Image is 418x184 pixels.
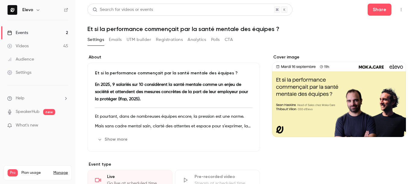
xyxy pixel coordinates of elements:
section: Cover image [272,54,406,137]
span: Plan usage [21,170,50,175]
div: Live [107,174,165,180]
img: Elevo [8,5,17,15]
iframe: Noticeable Trigger [61,123,68,128]
h6: Elevo [22,7,33,13]
p: Event type [87,161,260,167]
span: What's new [16,122,38,129]
div: Search for videos or events [93,7,153,13]
p: Mais sans cadre mental sain, clarté des attentes et espace pour s’exprimer, la motivation s’effri... [95,123,252,130]
button: Share [368,4,391,16]
a: SpeakerHub [16,109,40,115]
button: Settings [87,35,104,45]
button: Emails [109,35,122,45]
div: Settings [7,70,31,76]
button: UTM builder [127,35,151,45]
button: Registrations [156,35,183,45]
a: Manage [53,170,68,175]
div: Audience [7,56,34,62]
label: Cover image [272,54,406,60]
span: Pro [8,169,18,176]
button: CTA [225,35,233,45]
div: Videos [7,43,29,49]
p: Et pourtant, dans de nombreuses équipes encore, la pression est une norme. [95,113,252,120]
li: help-dropdown-opener [7,95,68,101]
div: Pre-recorded video [195,174,252,180]
span: new [43,109,55,115]
div: Events [7,30,28,36]
span: Help [16,95,24,101]
button: Show more [95,135,131,144]
p: Et si la performance commençait par la santé mentale des équipes ? [95,70,252,76]
label: About [87,54,260,60]
strong: En 2025, 9 salariés sur 10 considèrent la santé mentale comme un enjeu de société et attendent de... [95,83,248,101]
button: Polls [211,35,220,45]
h1: Et si la performance commençait par la santé mentale des équipes ? [87,25,406,33]
button: Analytics [188,35,206,45]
